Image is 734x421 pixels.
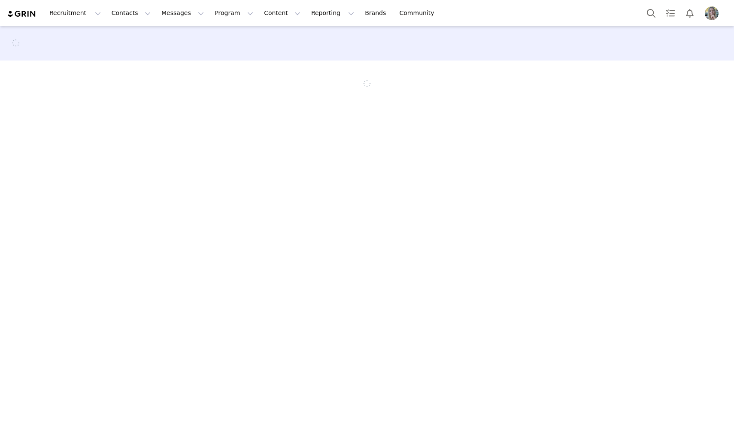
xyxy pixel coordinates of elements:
button: Reporting [306,3,359,23]
img: grin logo [7,10,37,18]
a: Brands [360,3,394,23]
img: 4c4d8390-f692-4448-aacb-a4bdb8ccc65e.jpg [705,6,719,20]
button: Profile [700,6,727,20]
button: Contacts [106,3,156,23]
button: Recruitment [44,3,106,23]
a: Tasks [661,3,680,23]
button: Search [642,3,661,23]
button: Program [209,3,258,23]
button: Messages [156,3,209,23]
button: Notifications [680,3,699,23]
button: Content [259,3,306,23]
a: Community [394,3,443,23]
